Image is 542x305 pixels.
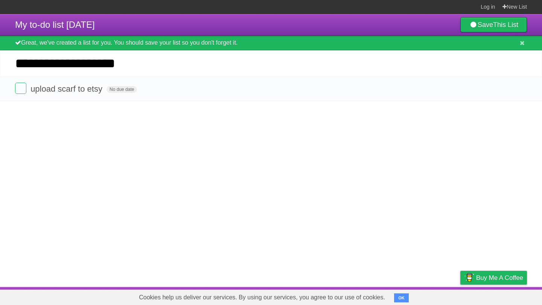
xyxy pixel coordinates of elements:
[385,289,416,303] a: Developers
[460,17,527,32] a: SaveThis List
[15,83,26,94] label: Done
[107,86,137,93] span: No due date
[451,289,470,303] a: Privacy
[131,290,393,305] span: Cookies help us deliver our services. By using our services, you agree to our use of cookies.
[360,289,376,303] a: About
[476,271,523,284] span: Buy me a coffee
[394,293,409,302] button: OK
[493,21,518,29] b: This List
[30,84,104,94] span: upload scarf to etsy
[480,289,527,303] a: Suggest a feature
[425,289,442,303] a: Terms
[15,20,95,30] span: My to-do list [DATE]
[464,271,474,284] img: Buy me a coffee
[460,271,527,285] a: Buy me a coffee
